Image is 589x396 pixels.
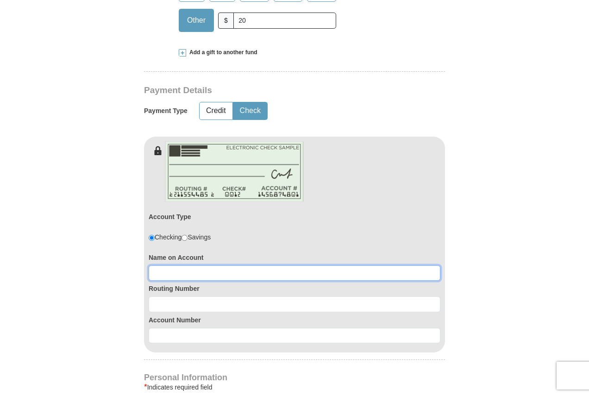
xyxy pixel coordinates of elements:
h5: Payment Type [144,107,188,115]
label: Account Number [149,315,440,325]
label: Name on Account [149,253,440,262]
span: Add a gift to another fund [186,49,257,57]
h3: Payment Details [144,85,380,96]
input: Other Amount [233,13,336,29]
button: Check [233,102,267,119]
div: Indicates required field [144,382,445,393]
button: Credit [200,102,232,119]
span: Other [182,13,210,27]
h4: Personal Information [144,374,445,381]
img: check-en.png [165,141,304,202]
label: Routing Number [149,284,440,293]
label: Account Type [149,212,191,221]
div: Checking Savings [149,233,211,242]
span: $ [218,13,234,29]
